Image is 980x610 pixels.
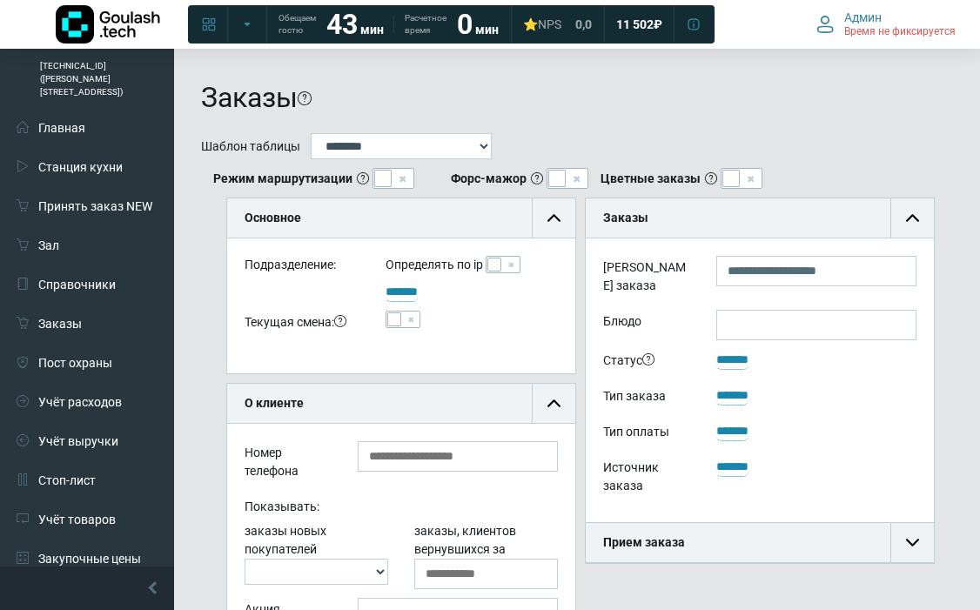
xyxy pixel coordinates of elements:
div: Показывать: [232,495,571,522]
div: Текущая смена: [232,311,373,338]
img: Логотип компании Goulash.tech [56,5,160,44]
a: Обещаем гостю 43 мин Расчетное время 0 мин [268,9,509,40]
div: заказы новых покупателей [232,522,401,589]
span: Админ [844,10,882,25]
span: ₽ [654,17,662,32]
strong: 0 [457,8,473,41]
div: Тип оплаты [590,420,703,447]
div: Номер телефона [232,441,345,486]
span: Обещаем гостю [279,12,316,37]
span: мин [475,23,499,37]
strong: 43 [326,8,358,41]
a: ⭐NPS 0,0 [513,9,602,40]
div: Подразделение: [232,256,373,281]
b: Цветные заказы [601,170,701,188]
span: Расчетное время [405,12,446,37]
b: Заказы [603,211,648,225]
img: collapse [906,536,919,549]
label: Шаблон таблицы [201,137,300,156]
span: 0,0 [575,17,592,32]
span: 11 502 [616,17,654,32]
b: Прием заказа [603,535,685,549]
span: мин [360,23,384,37]
label: Блюдо [590,310,703,340]
b: Режим маршрутизации [213,170,352,188]
div: ⭐ [523,17,561,32]
label: [PERSON_NAME] заказа [590,256,703,301]
b: Форс-мажор [451,170,527,188]
h1: Заказы [201,81,298,114]
a: 11 502 ₽ [606,9,673,40]
img: collapse [906,211,919,225]
span: NPS [538,17,561,31]
img: collapse [547,211,560,225]
span: Время не фиксируется [844,25,956,39]
b: Основное [245,211,301,225]
div: заказы, клиентов вернувшихся за [401,522,571,589]
label: Определять по ip [386,256,483,274]
div: Статус [590,349,703,376]
button: Админ Время не фиксируется [806,6,966,43]
div: Источник заказа [590,456,703,501]
b: О клиенте [245,396,304,410]
div: Тип заказа [590,385,703,412]
img: collapse [547,397,560,410]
